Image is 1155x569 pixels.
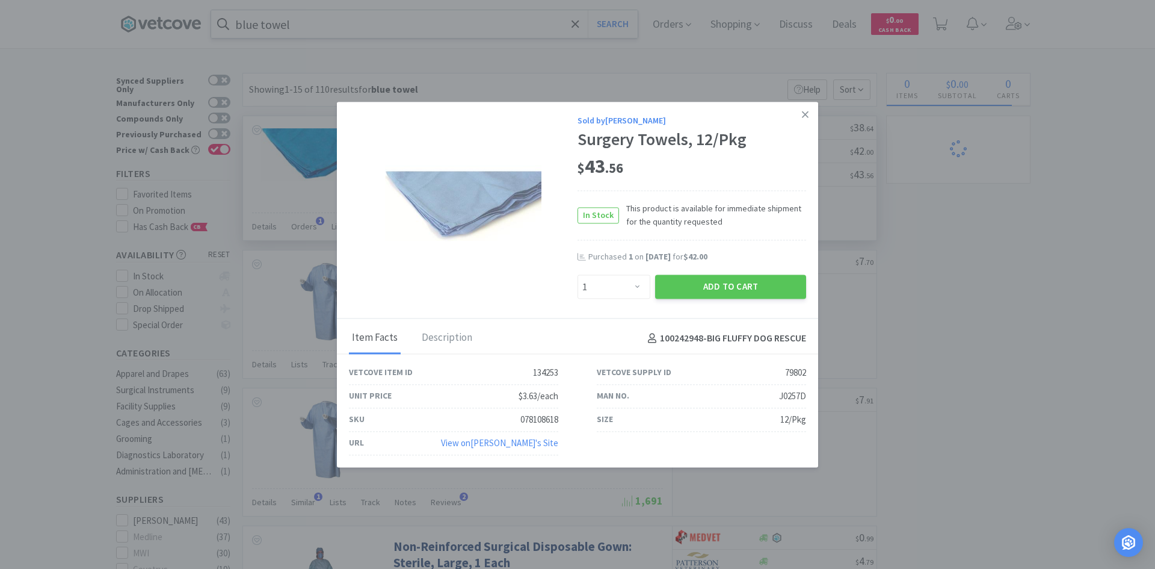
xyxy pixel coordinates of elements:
[520,412,558,427] div: 078108618
[577,155,623,179] span: 43
[1114,528,1143,557] div: Open Intercom Messenger
[441,437,558,449] a: View on[PERSON_NAME]'s Site
[577,160,585,177] span: $
[349,390,392,403] div: Unit Price
[779,389,806,403] div: J0257D
[785,365,806,380] div: 79802
[683,251,707,262] span: $42.00
[619,202,806,229] span: This product is available for immediate shipment for the quantity requested
[385,128,541,285] img: fd1bb1061ac24f919c20075586a8b55f_79802.jpeg
[643,331,806,347] h4: 100242948 - BIG FLUFFY DOG RESCUE
[780,412,806,427] div: 12/Pkg
[577,129,806,150] div: Surgery Towels, 12/Pkg
[419,324,475,354] div: Description
[349,413,365,426] div: SKU
[588,251,806,263] div: Purchased on for
[597,390,629,403] div: Man No.
[597,366,671,379] div: Vetcove Supply ID
[349,324,401,354] div: Item Facts
[645,251,671,262] span: [DATE]
[597,413,613,426] div: Size
[629,251,633,262] span: 1
[577,114,806,127] div: Sold by [PERSON_NAME]
[578,208,618,223] span: In Stock
[349,437,364,450] div: URL
[519,389,558,403] div: $3.63/each
[655,275,806,299] button: Add to Cart
[605,160,623,177] span: . 56
[349,366,413,379] div: Vetcove Item ID
[533,365,558,380] div: 134253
